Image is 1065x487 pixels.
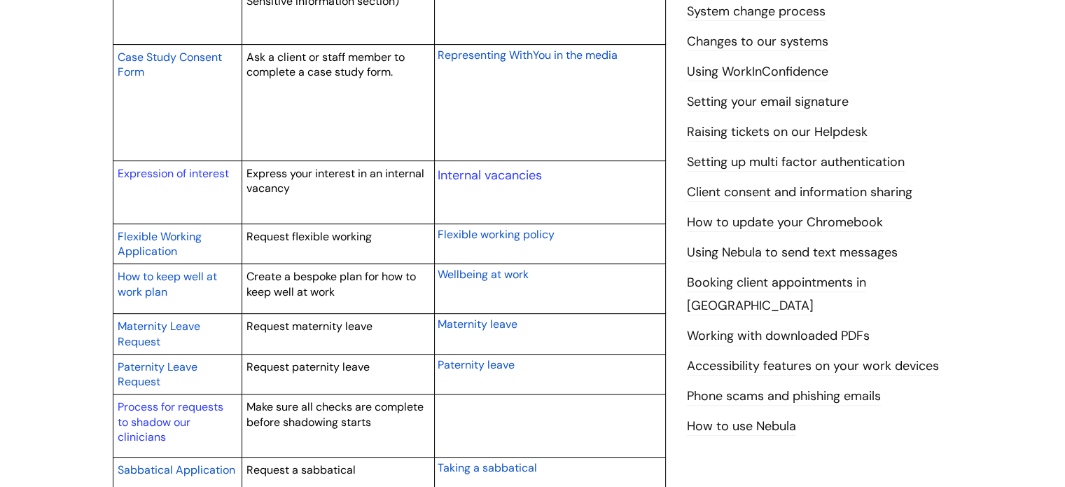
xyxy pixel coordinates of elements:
[687,418,796,436] a: How to use Nebula
[687,214,883,232] a: How to update your Chromebook
[118,269,217,299] span: How to keep well at work plan
[687,184,912,202] a: Client consent and information sharing
[687,3,826,21] a: System change process
[246,166,424,196] span: Express your interest in an internal vacancy
[246,462,356,477] span: Request a sabbatical
[246,399,424,430] span: Make sure all checks are complete before shadowing starts
[118,228,202,260] a: Flexible Working Application
[438,48,618,62] span: Representing WithYou in the media
[438,226,555,242] a: Flexible working policy
[687,93,849,111] a: Setting your email signature
[118,48,222,81] a: Case Study Consent Form
[438,167,542,184] a: Internal vacancies
[438,266,529,282] a: Wellbeing at work
[687,123,868,142] a: Raising tickets on our Helpdesk
[118,399,223,444] a: Process for requests to shadow our clinicians
[118,229,202,259] span: Flexible Working Application
[687,327,870,345] a: Working with downloaded PDFs
[687,274,866,315] a: Booking client appointments in [GEOGRAPHIC_DATA]
[118,462,235,477] span: Sabbatical Application
[438,267,529,282] span: Wellbeing at work
[438,357,515,372] span: Paternity leave
[438,315,517,332] a: Maternity leave
[118,50,222,80] span: Case Study Consent Form
[687,63,828,81] a: Using WorkInConfidence
[687,387,881,406] a: Phone scams and phishing emails
[118,317,200,350] a: Maternity Leave Request
[118,166,229,181] a: Expression of interest
[687,357,939,376] a: Accessibility features on your work devices
[118,268,217,300] a: How to keep well at work plan
[246,50,405,80] span: Ask a client or staff member to complete a case study form.
[118,461,235,478] a: Sabbatical Application
[438,46,618,63] a: Representing WithYou in the media
[118,359,197,390] span: Paternity Leave Request
[438,460,537,475] span: Taking a sabbatical
[246,269,416,299] span: Create a bespoke plan for how to keep well at work
[438,227,555,242] span: Flexible working policy
[246,229,372,244] span: Request flexible working
[687,153,905,172] a: Setting up multi factor authentication
[118,319,200,349] span: Maternity Leave Request
[438,459,537,476] a: Taking a sabbatical
[687,244,898,262] a: Using Nebula to send text messages
[687,33,828,51] a: Changes to our systems
[118,358,197,390] a: Paternity Leave Request
[246,359,370,374] span: Request paternity leave
[438,317,517,331] span: Maternity leave
[438,356,515,373] a: Paternity leave
[246,319,373,334] span: Request maternity leave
